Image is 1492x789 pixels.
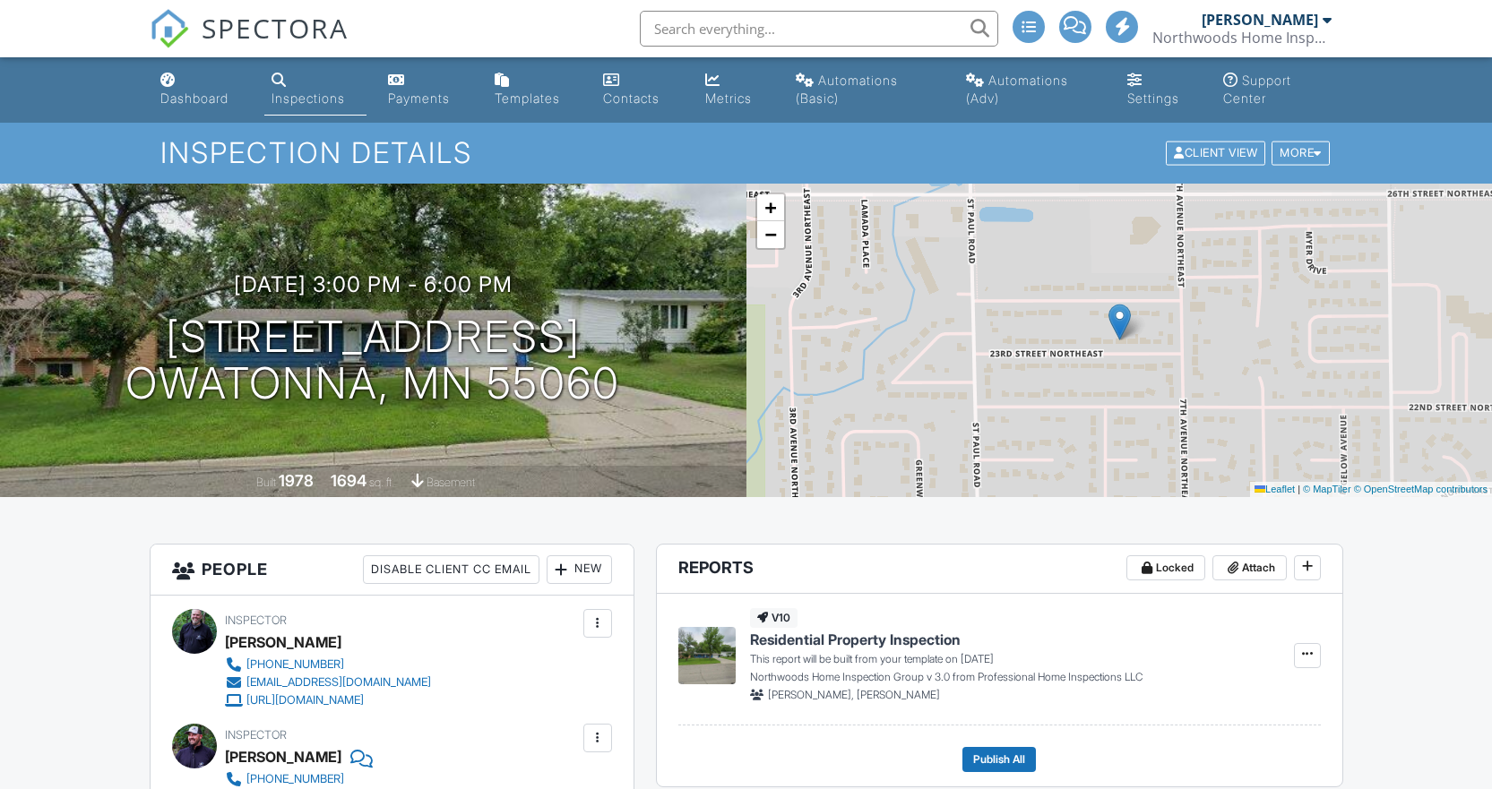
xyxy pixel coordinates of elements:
h3: People [151,545,634,596]
div: Contacts [603,90,660,106]
a: Payments [381,64,473,116]
a: [URL][DOMAIN_NAME] [225,691,431,709]
span: | [1298,484,1300,494]
a: © OpenStreetMap contributors [1354,484,1488,494]
a: Client View [1164,145,1270,159]
span: Built [256,476,276,489]
div: [EMAIL_ADDRESS][DOMAIN_NAME] [246,675,431,690]
div: New [547,555,612,584]
span: SPECTORA [202,9,349,47]
h1: Inspection Details [160,137,1331,168]
div: 1978 [279,471,314,490]
a: Contacts [596,64,684,116]
a: Leaflet [1255,484,1295,494]
a: Zoom in [757,194,784,221]
div: Automations (Adv) [966,73,1068,106]
div: Client View [1166,142,1265,166]
div: Support Center [1223,73,1291,106]
a: Automations (Basic) [789,64,944,116]
div: 1694 [331,471,367,490]
a: Metrics [698,64,774,116]
a: © MapTiler [1303,484,1351,494]
a: Templates [487,64,582,116]
a: Settings [1120,64,1202,116]
div: Settings [1127,90,1179,106]
h3: [DATE] 3:00 pm - 6:00 pm [234,272,513,296]
img: The Best Home Inspection Software - Spectora [150,9,189,48]
div: [PERSON_NAME] [225,743,341,770]
div: [PERSON_NAME] [1202,11,1318,29]
div: Dashboard [160,90,229,106]
h1: [STREET_ADDRESS] Owatonna, MN 55060 [125,313,620,408]
a: Zoom out [757,221,784,248]
span: Inspector [225,728,287,742]
div: Disable Client CC Email [363,555,539,584]
span: basement [427,476,475,489]
a: Support Center [1216,64,1340,116]
a: Inspections [264,64,367,116]
a: [EMAIL_ADDRESS][DOMAIN_NAME] [225,673,431,691]
span: sq. ft. [369,476,394,489]
a: SPECTORA [150,24,349,62]
div: More [1272,142,1330,166]
div: [URL][DOMAIN_NAME] [246,693,364,708]
div: Payments [388,90,450,106]
a: Automations (Advanced) [959,64,1106,116]
div: Northwoods Home Inspection Group LLC [1152,29,1332,47]
a: Dashboard [153,64,250,116]
a: [PHONE_NUMBER] [225,656,431,673]
span: Inspector [225,613,287,627]
a: [PHONE_NUMBER] [225,770,431,788]
div: Automations (Basic) [796,73,898,106]
div: [PHONE_NUMBER] [246,772,344,786]
img: Marker [1108,304,1131,340]
span: − [764,223,776,245]
div: Inspections [272,90,345,106]
div: Metrics [705,90,752,106]
div: [PHONE_NUMBER] [246,657,344,672]
span: + [764,196,776,219]
input: Search everything... [640,11,998,47]
div: [PERSON_NAME] [225,629,341,656]
div: Templates [495,90,560,106]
